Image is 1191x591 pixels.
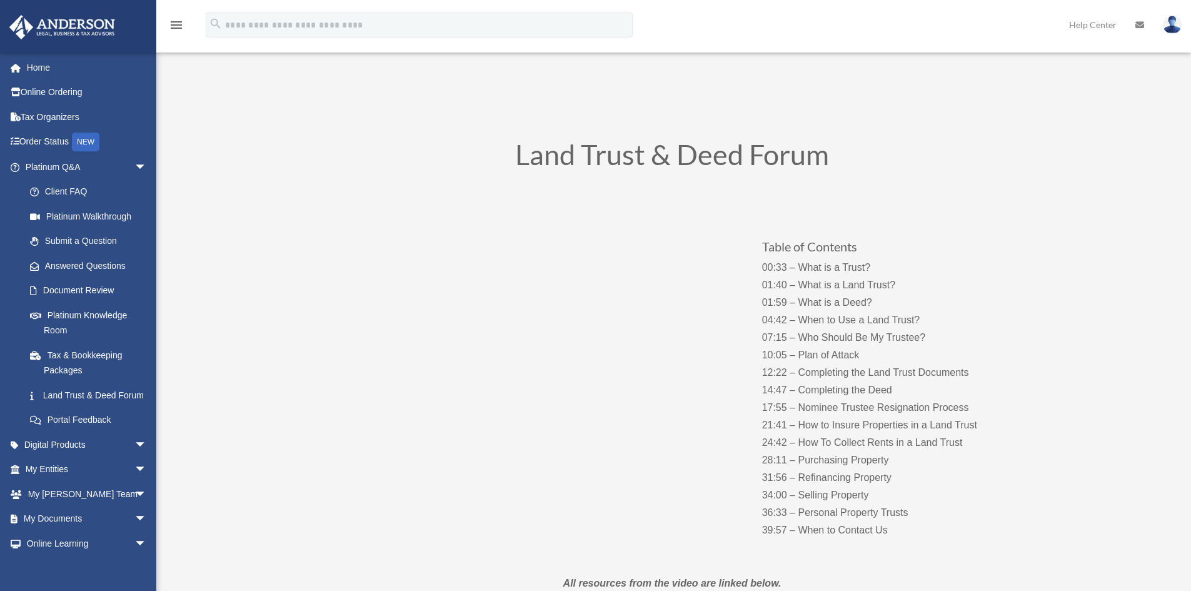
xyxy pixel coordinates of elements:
span: arrow_drop_down [134,531,159,557]
a: Digital Productsarrow_drop_down [9,432,166,457]
div: NEW [72,133,99,151]
a: Client FAQ [18,179,166,205]
a: My Entitiesarrow_drop_down [9,457,166,482]
a: Online Learningarrow_drop_down [9,531,166,556]
a: My [PERSON_NAME] Teamarrow_drop_down [9,482,166,507]
a: Land Trust & Deed Forum [18,383,159,408]
i: menu [169,18,184,33]
i: search [209,17,223,31]
a: Portal Feedback [18,408,166,433]
span: arrow_drop_down [134,154,159,180]
img: Anderson Advisors Platinum Portal [6,15,119,39]
a: Platinum Walkthrough [18,204,166,229]
span: arrow_drop_down [134,432,159,458]
a: Order StatusNEW [9,129,166,155]
a: Document Review [18,278,166,303]
span: arrow_drop_down [134,457,159,483]
a: Tax Organizers [9,104,166,129]
a: Tax & Bookkeeping Packages [18,343,166,383]
em: All resources from the video are linked below. [563,578,781,588]
a: Submit a Question [18,229,166,254]
a: menu [169,22,184,33]
a: Platinum Q&Aarrow_drop_down [9,154,166,179]
a: My Documentsarrow_drop_down [9,507,166,532]
span: arrow_drop_down [134,482,159,507]
a: Online Ordering [9,80,166,105]
span: arrow_drop_down [134,507,159,532]
p: 00:33 – What is a Trust? 01:40 – What is a Land Trust? 01:59 – What is a Deed? 04:42 – When to Us... [762,259,1009,539]
a: Platinum Knowledge Room [18,303,166,343]
img: User Pic [1163,16,1182,34]
h3: Table of Contents [762,240,1009,259]
a: Home [9,55,166,80]
a: Answered Questions [18,253,166,278]
h1: Land Trust & Deed Forum [334,141,1010,175]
